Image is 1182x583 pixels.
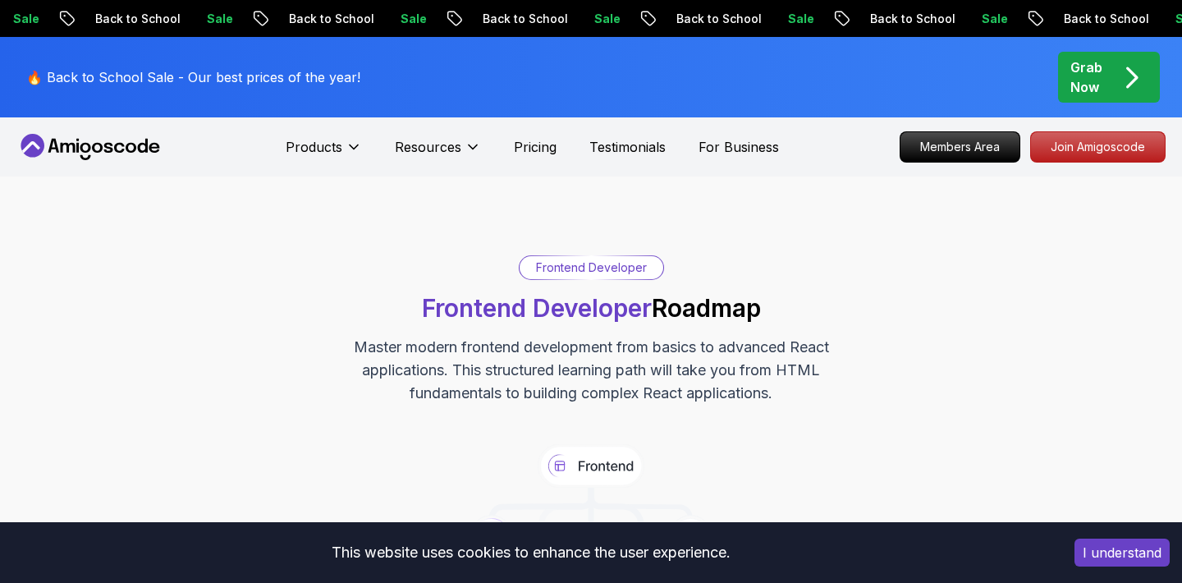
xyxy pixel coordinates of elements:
[857,11,969,27] p: Back to School
[520,256,663,279] div: Frontend Developer
[900,132,1019,162] p: Members Area
[286,137,342,157] p: Products
[315,336,867,405] p: Master modern frontend development from basics to advanced React applications. This structured le...
[286,137,362,170] button: Products
[581,11,634,27] p: Sale
[969,11,1021,27] p: Sale
[422,293,761,323] h1: Roadmap
[589,137,666,157] a: Testimonials
[276,11,387,27] p: Back to School
[470,11,581,27] p: Back to School
[26,67,360,87] p: 🔥 Back to School Sale - Our best prices of the year!
[775,11,827,27] p: Sale
[82,11,194,27] p: Back to School
[1074,539,1170,567] button: Accept cookies
[1070,57,1102,97] p: Grab Now
[395,137,481,170] button: Resources
[1031,132,1165,162] p: Join Amigoscode
[12,535,1050,571] div: This website uses cookies to enhance the user experience.
[387,11,440,27] p: Sale
[422,293,652,323] span: Frontend Developer
[699,137,779,157] a: For Business
[1051,11,1162,27] p: Back to School
[194,11,246,27] p: Sale
[1030,131,1166,163] a: Join Amigoscode
[900,131,1020,163] a: Members Area
[395,137,461,157] p: Resources
[663,11,775,27] p: Back to School
[514,137,557,157] a: Pricing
